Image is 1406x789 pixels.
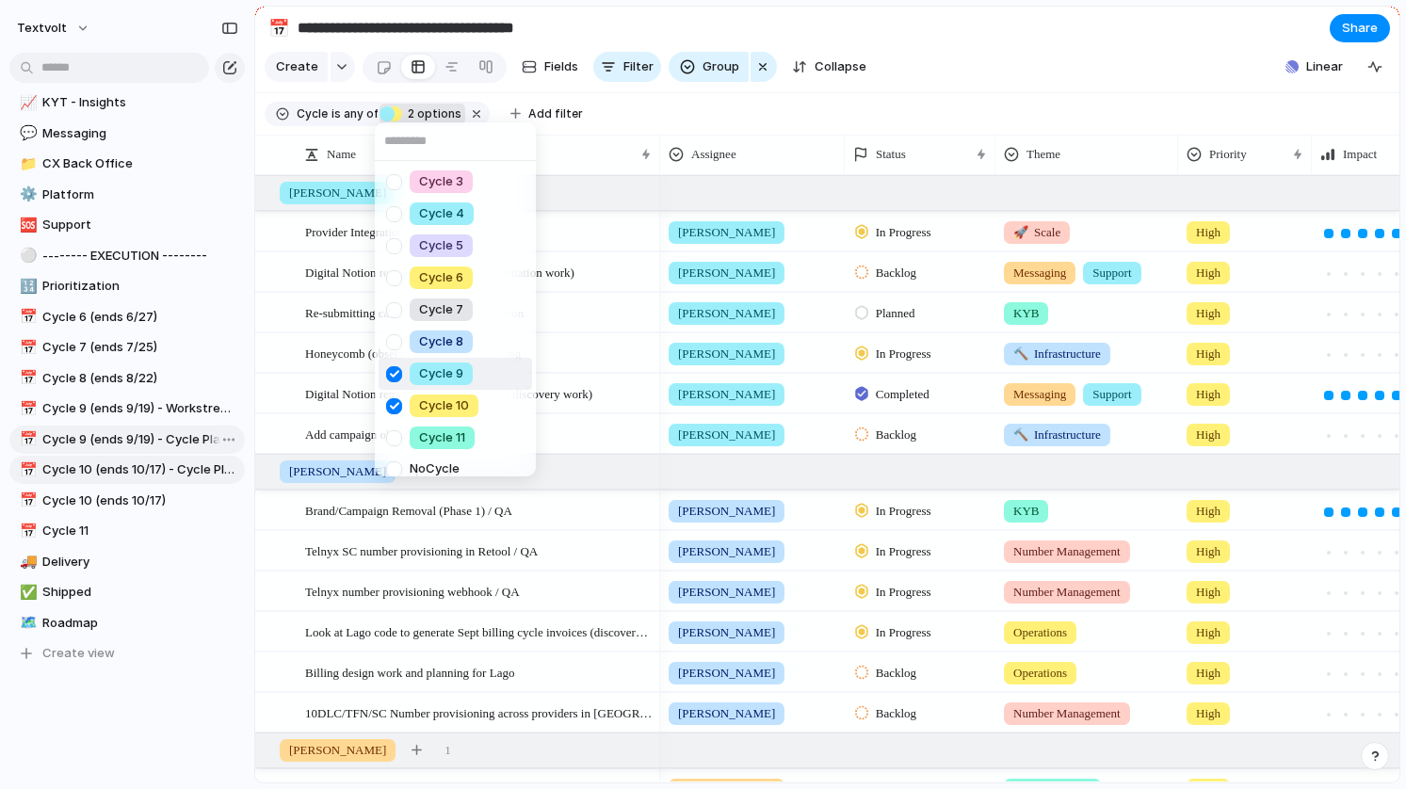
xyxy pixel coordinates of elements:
[410,459,460,478] span: No Cycle
[419,364,463,383] span: Cycle 9
[419,332,463,351] span: Cycle 8
[419,396,469,415] span: Cycle 10
[419,172,463,191] span: Cycle 3
[419,428,465,447] span: Cycle 11
[419,236,463,255] span: Cycle 5
[419,300,463,319] span: Cycle 7
[419,268,463,287] span: Cycle 6
[419,204,464,223] span: Cycle 4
